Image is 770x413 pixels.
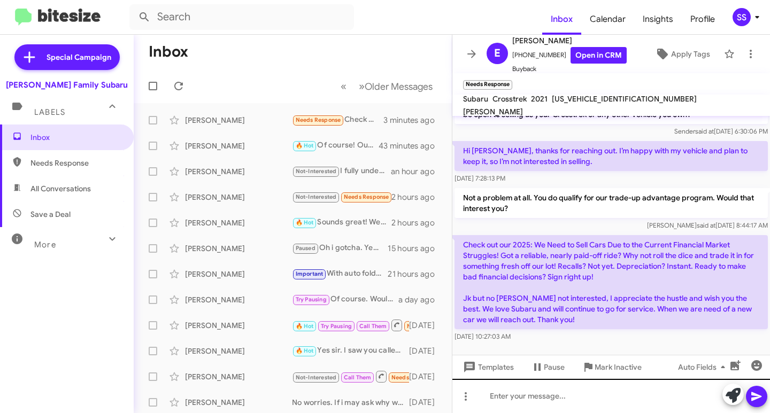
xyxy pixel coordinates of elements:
[512,64,627,74] span: Buyback
[669,357,738,377] button: Auto Fields
[571,47,627,64] a: Open in CRM
[455,188,768,218] p: Not a problem at all. You do qualify for our trade-up advantage program. Would that interest you?
[129,4,354,30] input: Search
[383,115,443,126] div: 3 minutes ago
[522,357,573,377] button: Pause
[292,318,409,332] div: Inbound Call
[185,346,292,356] div: [PERSON_NAME]
[292,293,398,306] div: Of course. Would you happen to nkow what day would work best for you both?
[185,217,292,228] div: [PERSON_NAME]
[149,43,188,60] h1: Inbox
[573,357,650,377] button: Mark Inactive
[185,192,292,202] div: [PERSON_NAME]
[391,374,437,381] span: Needs Response
[409,397,443,408] div: [DATE]
[321,323,352,330] span: Try Pausing
[344,193,389,200] span: Needs Response
[461,357,514,377] span: Templates
[292,242,388,254] div: Oh i gotcha. Yeah that sounds great! We would love to assist you. See you in November!
[30,209,71,220] span: Save a Deal
[296,323,314,330] span: 🔥 Hot
[292,114,383,126] div: Check out our 2025: We Need to Sell Cars Due to the Current Financial Market Struggles! Got a rel...
[296,168,337,175] span: Not-Interested
[463,94,488,104] span: Subaru
[292,345,409,357] div: Yes sir. I saw you called LuLu will give you a call back shortly finishing up with her customer
[531,94,548,104] span: 2021
[452,357,522,377] button: Templates
[455,141,768,171] p: Hi [PERSON_NAME], thanks for reaching out. I’m happy with my vehicle and plan to keep it, so I’m ...
[296,245,315,252] span: Paused
[296,296,327,303] span: Try Pausing
[678,357,729,377] span: Auto Fields
[647,221,768,229] span: [PERSON_NAME] [DATE] 8:44:17 AM
[409,320,443,331] div: [DATE]
[388,269,443,279] div: 21 hours ago
[398,294,443,305] div: a day ago
[296,374,337,381] span: Not-Interested
[581,4,634,35] a: Calendar
[352,75,439,97] button: Next
[47,52,111,63] span: Special Campaign
[185,115,292,126] div: [PERSON_NAME]
[388,243,443,254] div: 15 hours ago
[682,4,723,35] a: Profile
[344,374,372,381] span: Call Them
[296,116,341,123] span: Needs Response
[185,320,292,331] div: [PERSON_NAME]
[185,371,292,382] div: [PERSON_NAME]
[296,142,314,149] span: 🔥 Hot
[292,216,391,229] div: Sounds great! We look forward to assisting you! When you arrive please aks for my product special...
[512,34,627,47] span: [PERSON_NAME]
[634,4,682,35] a: Insights
[296,270,324,277] span: Important
[645,44,719,64] button: Apply Tags
[341,80,346,93] span: «
[185,166,292,177] div: [PERSON_NAME]
[292,268,388,280] div: With auto folding seats
[697,221,715,229] span: said at
[185,269,292,279] div: [PERSON_NAME]
[492,94,527,104] span: Crosstrek
[296,219,314,226] span: 🔥 Hot
[292,139,379,152] div: Of course! Our address is [STREET_ADDRESS][DATE]. See you then!
[455,235,768,329] p: Check out our 2025: We Need to Sell Cars Due to the Current Financial Market Struggles! Got a rel...
[185,243,292,254] div: [PERSON_NAME]
[671,44,710,64] span: Apply Tags
[695,127,714,135] span: said at
[30,158,121,168] span: Needs Response
[30,132,121,143] span: Inbox
[30,183,91,194] span: All Conversations
[595,357,642,377] span: Mark Inactive
[335,75,439,97] nav: Page navigation example
[542,4,581,35] a: Inbox
[292,191,391,203] div: Thank!
[463,107,523,116] span: [PERSON_NAME]
[391,166,443,177] div: an hour ago
[292,397,409,408] div: No worries. If i may ask why were you pausing your search?
[34,107,65,117] span: Labels
[296,347,314,354] span: 🔥 Hot
[391,192,443,202] div: 2 hours ago
[723,8,758,26] button: SS
[359,323,387,330] span: Call Them
[6,80,128,90] div: [PERSON_NAME] Family Subaru
[455,174,505,182] span: [DATE] 7:28:13 PM
[359,80,365,93] span: »
[391,217,443,228] div: 2 hours ago
[185,397,292,408] div: [PERSON_NAME]
[407,323,452,330] span: Needs Response
[365,81,433,92] span: Older Messages
[292,370,409,383] div: Inbound Call
[733,8,751,26] div: SS
[455,332,511,340] span: [DATE] 10:27:03 AM
[494,45,500,62] span: E
[544,357,565,377] span: Pause
[296,193,337,200] span: Not-Interested
[512,47,627,64] span: [PHONE_NUMBER]
[14,44,120,70] a: Special Campaign
[185,141,292,151] div: [PERSON_NAME]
